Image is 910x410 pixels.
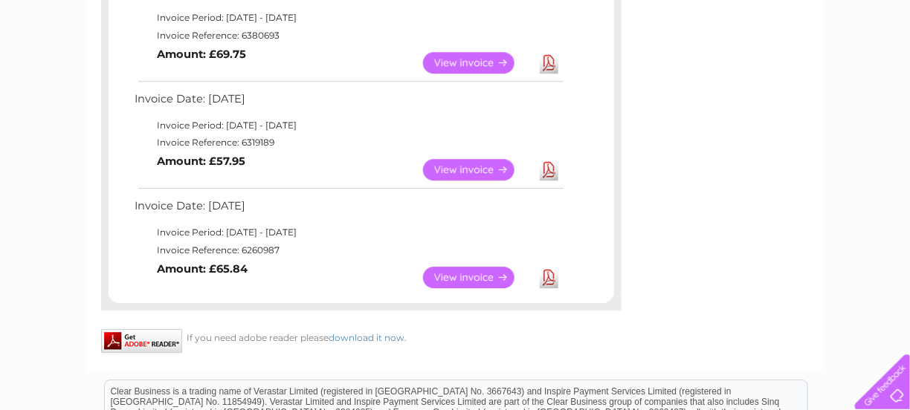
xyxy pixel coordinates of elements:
a: Download [540,267,558,288]
a: View [423,52,532,74]
img: logo.png [32,39,108,84]
a: Download [540,159,558,180]
a: Download [540,52,558,74]
td: Invoice Period: [DATE] - [DATE] [131,117,566,134]
a: View [423,159,532,180]
b: Amount: £65.84 [157,262,248,276]
a: Energy [685,63,718,74]
b: Amount: £57.95 [157,154,245,168]
a: 0333 014 3131 [630,7,732,26]
a: Log out [861,63,896,74]
a: download it now [329,332,404,343]
td: Invoice Date: [DATE] [131,196,566,224]
a: Telecoms [727,63,772,74]
td: Invoice Date: [DATE] [131,89,566,117]
td: Invoice Reference: 6380693 [131,27,566,45]
a: Water [648,63,677,74]
td: Invoice Reference: 6260987 [131,241,566,259]
div: If you need adobe reader please . [101,329,622,343]
a: Blog [781,63,802,74]
td: Invoice Period: [DATE] - [DATE] [131,9,566,27]
td: Invoice Reference: 6319189 [131,134,566,152]
a: View [423,267,532,288]
td: Invoice Period: [DATE] - [DATE] [131,224,566,241]
b: Amount: £69.75 [157,48,246,61]
a: Contact [811,63,848,74]
div: Clear Business is a trading name of Verastar Limited (registered in [GEOGRAPHIC_DATA] No. 3667643... [105,8,807,72]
